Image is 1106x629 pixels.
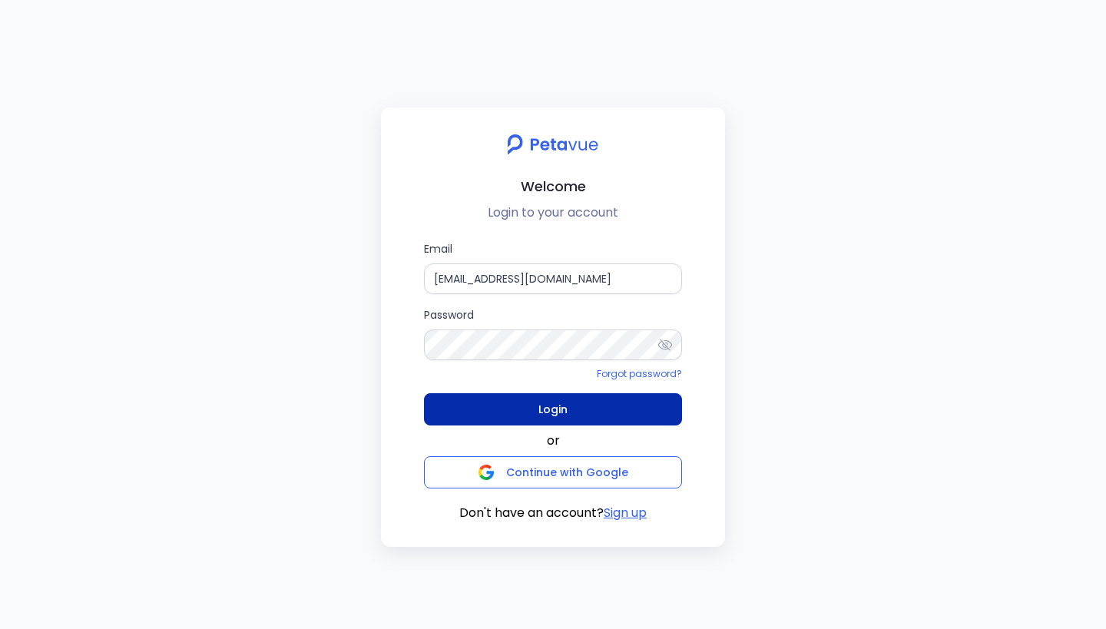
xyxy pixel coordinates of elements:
[538,399,568,420] span: Login
[424,456,682,488] button: Continue with Google
[497,126,608,163] img: petavue logo
[604,504,647,522] button: Sign up
[424,393,682,425] button: Login
[424,263,682,294] input: Email
[393,175,713,197] h2: Welcome
[506,465,628,480] span: Continue with Google
[424,240,682,294] label: Email
[597,367,682,380] a: Forgot password?
[547,432,560,450] span: or
[424,306,682,360] label: Password
[393,204,713,222] p: Login to your account
[424,329,682,360] input: Password
[459,504,604,522] span: Don't have an account?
